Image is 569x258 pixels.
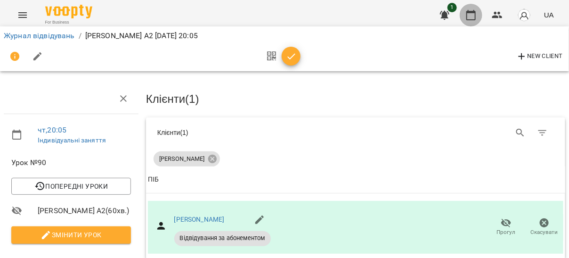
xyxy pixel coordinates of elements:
[11,178,131,195] button: Попередні уроки
[146,117,565,148] div: Table Toolbar
[45,19,92,25] span: For Business
[157,128,349,137] div: Клієнти ( 1 )
[525,214,563,241] button: Скасувати
[11,4,34,26] button: Menu
[509,122,532,144] button: Search
[516,51,563,62] span: New Client
[514,49,565,64] button: New Client
[45,5,92,18] img: Voopty Logo
[85,30,198,42] p: [PERSON_NAME] А2 [DATE] 20:05
[11,157,131,168] span: Урок №90
[531,228,558,236] span: Скасувати
[4,30,565,42] nav: breadcrumb
[11,226,131,243] button: Змінити урок
[38,125,66,134] a: чт , 20:05
[154,151,220,166] div: [PERSON_NAME]
[531,122,554,144] button: Фільтр
[540,6,558,24] button: UA
[38,205,131,216] span: [PERSON_NAME] А2 ( 60 хв. )
[19,181,123,192] span: Попередні уроки
[38,136,106,144] a: Індивідуальні заняття
[146,93,565,105] h3: Клієнти ( 1 )
[497,228,516,236] span: Прогул
[487,214,525,241] button: Прогул
[447,3,457,12] span: 1
[148,174,159,185] div: ПІБ
[4,31,75,40] a: Журнал відвідувань
[174,234,271,242] span: Відвідування за абонементом
[19,229,123,241] span: Змінити урок
[154,155,210,163] span: [PERSON_NAME]
[544,10,554,20] span: UA
[148,174,159,185] div: Sort
[148,174,563,185] span: ПІБ
[518,8,531,22] img: avatar_s.png
[79,30,81,42] li: /
[174,216,225,223] a: [PERSON_NAME]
